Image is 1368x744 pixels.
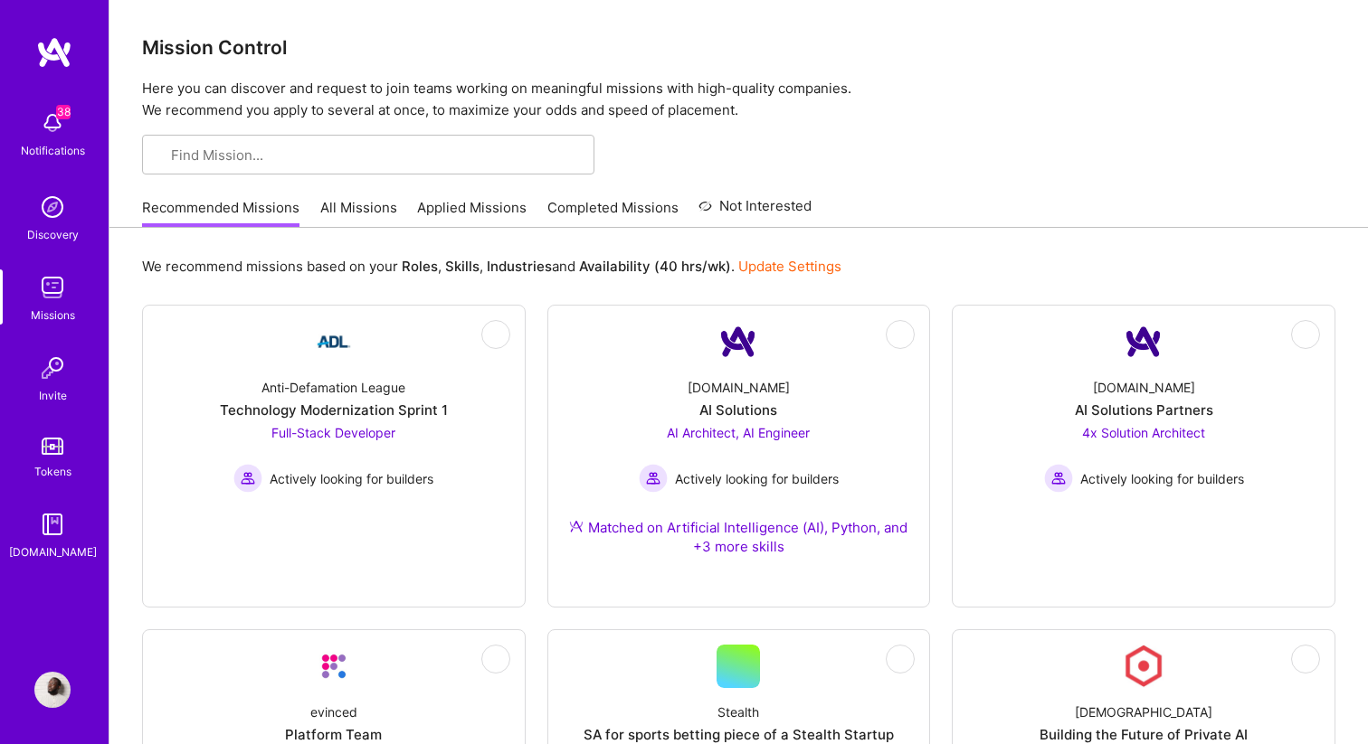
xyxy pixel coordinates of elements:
[1298,652,1313,666] i: icon EyeClosed
[320,198,397,228] a: All Missions
[639,464,668,493] img: Actively looking for builders
[39,386,67,405] div: Invite
[717,320,760,363] img: Company Logo
[1082,425,1205,440] span: 4x Solution Architect
[738,258,841,275] a: Update Settings
[1040,725,1248,744] div: Building the Future of Private AI
[142,257,841,276] p: We recommend missions based on your , , and .
[31,306,75,325] div: Missions
[34,350,71,386] img: Invite
[142,198,299,228] a: Recommended Missions
[489,652,503,666] i: icon EyeClosed
[402,258,438,275] b: Roles
[717,702,759,721] div: Stealth
[1093,378,1195,397] div: [DOMAIN_NAME]
[1044,464,1073,493] img: Actively looking for builders
[34,189,71,225] img: discovery
[547,198,679,228] a: Completed Missions
[1122,645,1165,688] img: Company Logo
[233,464,262,493] img: Actively looking for builders
[445,258,480,275] b: Skills
[171,146,580,165] input: Find Mission...
[36,36,72,69] img: logo
[698,195,812,228] a: Not Interested
[487,258,552,275] b: Industries
[142,36,1335,59] h3: Mission Control
[489,327,503,342] i: icon EyeClosed
[312,320,356,363] img: Company Logo
[569,519,584,533] img: Ateam Purple Icon
[157,320,510,493] a: Company LogoAnti-Defamation LeagueTechnology Modernization Sprint 1Full-Stack Developer Actively ...
[27,225,79,244] div: Discovery
[312,645,356,688] img: Company Logo
[21,141,85,160] div: Notifications
[584,725,894,744] div: SA for sports betting piece of a Stealth Startup
[688,378,790,397] div: [DOMAIN_NAME]
[285,725,382,744] div: Platform Team
[34,462,71,481] div: Tokens
[34,269,71,306] img: teamwork
[270,469,433,488] span: Actively looking for builders
[9,542,97,561] div: [DOMAIN_NAME]
[699,400,777,419] div: AI Solutions
[417,198,527,228] a: Applied Missions
[56,105,71,119] span: 38
[157,149,170,163] i: icon SearchGrey
[1075,702,1212,721] div: [DEMOGRAPHIC_DATA]
[1122,320,1165,363] img: Company Logo
[579,258,731,275] b: Availability (40 hrs/wk)
[34,105,71,141] img: bell
[142,78,1335,121] p: Here you can discover and request to join teams working on meaningful missions with high-quality ...
[261,378,405,397] div: Anti-Defamation League
[1298,327,1313,342] i: icon EyeClosed
[30,672,75,708] a: User Avatar
[220,400,448,419] div: Technology Modernization Sprint 1
[893,652,907,666] i: icon EyeClosed
[42,438,63,455] img: tokens
[1080,469,1244,488] span: Actively looking for builders
[271,425,395,440] span: Full-Stack Developer
[667,425,810,440] span: AI Architect, AI Engineer
[34,506,71,542] img: guide book
[967,320,1320,493] a: Company Logo[DOMAIN_NAME]AI Solutions Partners4x Solution Architect Actively looking for builders...
[563,518,916,556] div: Matched on Artificial Intelligence (AI), Python, and +3 more skills
[893,327,907,342] i: icon EyeClosed
[675,469,839,488] span: Actively looking for builders
[563,320,916,578] a: Company Logo[DOMAIN_NAME]AI SolutionsAI Architect, AI Engineer Actively looking for buildersActiv...
[34,672,71,708] img: User Avatar
[1075,400,1213,419] div: AI Solutions Partners
[310,702,357,721] div: evinced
